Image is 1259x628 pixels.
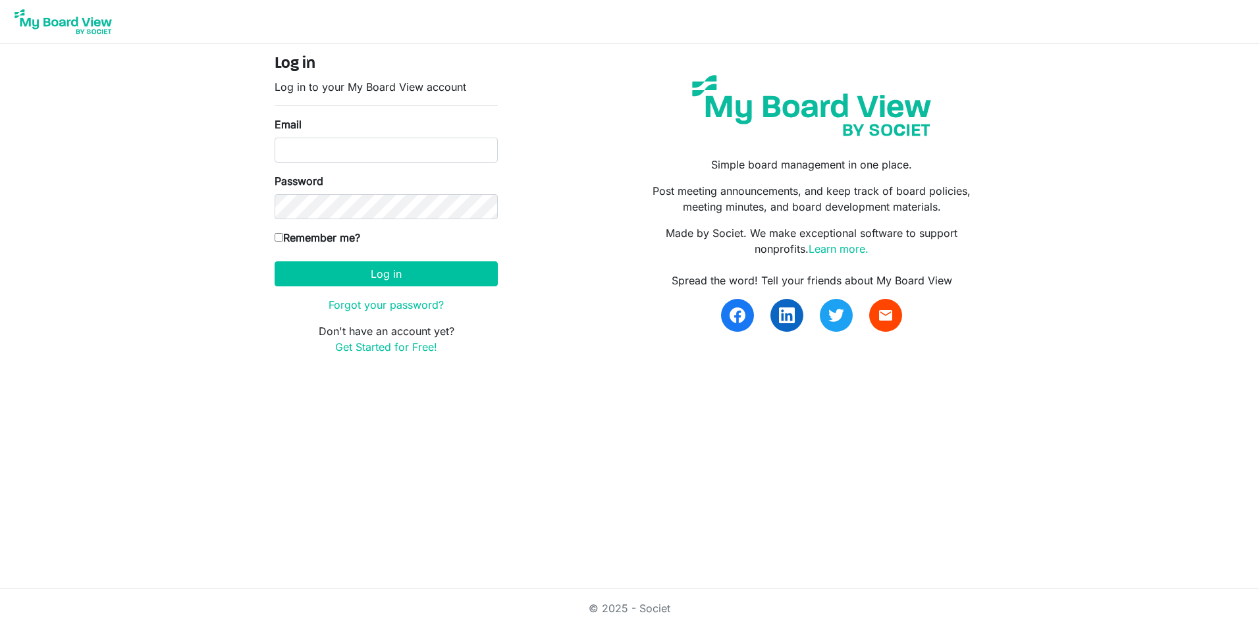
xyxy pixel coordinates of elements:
h4: Log in [275,55,498,74]
div: Spread the word! Tell your friends about My Board View [639,273,984,288]
a: Learn more. [809,242,869,255]
img: my-board-view-societ.svg [682,65,941,146]
input: Remember me? [275,233,283,242]
img: twitter.svg [828,307,844,323]
a: © 2025 - Societ [589,602,670,615]
a: Forgot your password? [329,298,444,311]
label: Password [275,173,323,189]
img: linkedin.svg [779,307,795,323]
p: Don't have an account yet? [275,323,498,355]
a: Get Started for Free! [335,340,437,353]
button: Log in [275,261,498,286]
img: facebook.svg [730,307,745,323]
span: email [878,307,894,323]
p: Simple board management in one place. [639,157,984,172]
img: My Board View Logo [11,5,116,38]
label: Remember me? [275,230,360,246]
p: Post meeting announcements, and keep track of board policies, meeting minutes, and board developm... [639,183,984,215]
label: Email [275,117,302,132]
p: Log in to your My Board View account [275,79,498,95]
p: Made by Societ. We make exceptional software to support nonprofits. [639,225,984,257]
a: email [869,299,902,332]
